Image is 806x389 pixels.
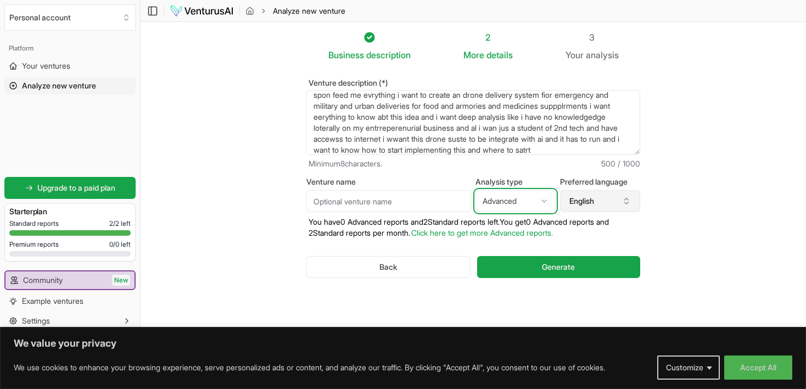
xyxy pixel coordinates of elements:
button: Customize [657,355,720,380]
span: Analyze new venture [273,5,345,16]
p: We use cookies to enhance your browsing experience, serve personalized ads or content, and analyz... [14,361,605,374]
a: Example ventures [4,292,136,310]
span: 2 / 2 left [109,219,131,228]
button: English [560,190,640,212]
span: 500 / 1000 [601,158,640,169]
span: analysis [586,49,619,60]
span: New [112,275,130,286]
span: Settings [22,315,50,326]
div: 2 [463,31,513,44]
h3: Starter plan [9,206,131,217]
span: details [486,49,513,60]
a: Analyze new venture [4,77,136,95]
a: CommunityNew [5,271,135,289]
span: Business [328,48,364,62]
a: Click here to get more Advanced reports. [411,228,553,237]
label: Analysis type [475,178,556,186]
label: Preferred language [560,178,640,186]
button: Accept All [724,355,792,380]
label: Venture name [306,178,471,186]
span: Minimum 8 characters. [309,158,382,169]
textarea: spon feed me evrything i want to create an drone delivery system fior emergency and military and ... [306,90,640,155]
button: Select an organization [4,4,136,31]
div: Platform [4,40,136,57]
span: Community [23,275,63,286]
p: We value your privacy [14,337,792,350]
a: Your ventures [4,57,136,75]
span: Standard reports [9,219,59,228]
span: Example ventures [22,296,83,307]
button: Generate [477,256,640,278]
span: Premium reports [9,240,59,249]
a: Upgrade to a paid plan [4,177,136,199]
nav: breadcrumb [245,5,345,16]
span: Your [566,48,584,62]
span: Your ventures [22,60,70,71]
p: You have 0 Advanced reports and 2 Standard reports left. Y ou get 0 Advanced reports and 2 Standa... [306,216,640,238]
button: Back [306,256,471,278]
span: Analyze new venture [22,80,96,91]
span: Generate [542,262,575,273]
div: 3 [566,31,619,44]
span: Upgrade to a paid plan [37,182,115,193]
span: More [463,48,484,62]
img: logo [170,4,234,18]
span: description [366,49,411,60]
label: Venture description (*) [306,79,640,87]
button: Settings [4,312,136,330]
span: 0 / 0 left [109,240,131,249]
input: Optional venture name [306,190,471,212]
